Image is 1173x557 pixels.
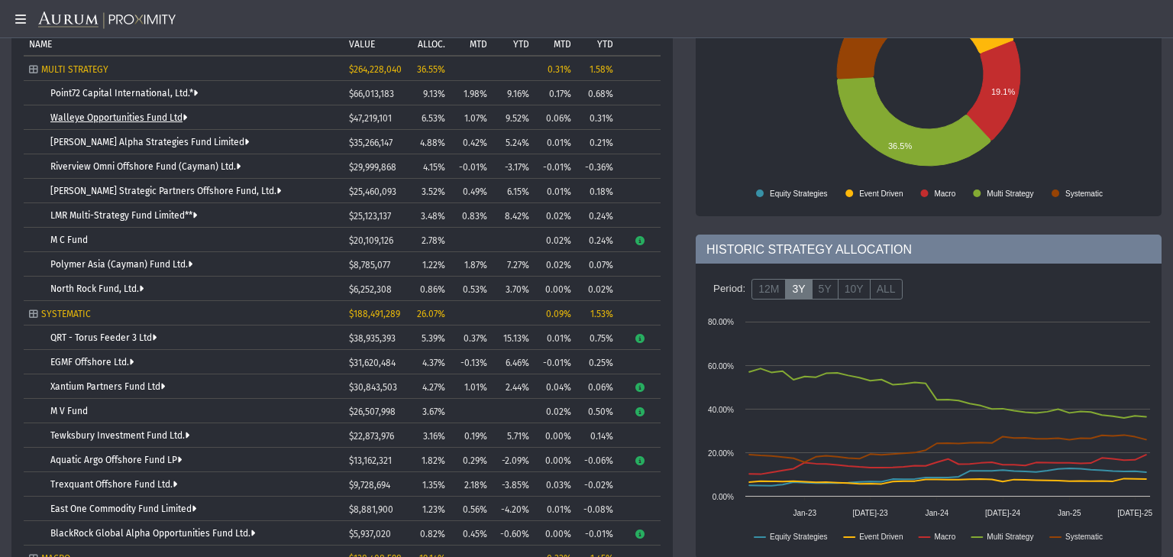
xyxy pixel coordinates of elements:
td: 8.42% [493,203,535,228]
text: Macro [934,189,955,198]
span: $25,460,093 [349,186,396,197]
a: Polymer Asia (Cayman) Fund Ltd. [50,259,192,270]
span: 36.55% [417,64,445,75]
td: 0.17% [535,81,577,105]
label: 10Y [838,279,871,300]
text: Equity Strategies [770,189,828,198]
span: $8,881,900 [349,504,393,515]
text: [DATE]-23 [853,509,888,517]
span: 3.16% [423,431,445,442]
p: VALUE [349,39,375,50]
td: -3.85% [493,472,535,497]
span: 4.37% [422,358,445,368]
td: 6.15% [493,179,535,203]
td: 0.49% [451,179,493,203]
span: $22,873,976 [349,431,394,442]
td: 5.24% [493,130,535,154]
span: $188,491,289 [349,309,400,319]
td: 0.53% [451,277,493,301]
span: 3.67% [422,406,445,417]
td: -3.17% [493,154,535,179]
span: 1.22% [422,260,445,270]
a: QRT - Torus Feeder 3 Ltd [50,332,157,343]
span: $9,728,694 [349,480,390,491]
span: $66,013,183 [349,89,394,99]
td: -0.02% [577,472,619,497]
td: 0.56% [451,497,493,521]
td: 9.52% [493,105,535,130]
span: 5.39% [422,333,445,344]
td: Column MTD [535,31,577,55]
a: [PERSON_NAME] Strategic Partners Offshore Fund, Ltd. [50,186,281,196]
td: 1.01% [451,374,493,399]
span: 1.82% [422,455,445,466]
td: Column YTD [493,31,535,55]
a: Aquatic Argo Offshore Fund LP [50,455,182,465]
a: M C Fund [50,235,88,245]
td: -0.01% [535,154,577,179]
img: Aurum-Proximity%20white.svg [38,11,176,30]
div: Period: [707,276,751,302]
td: 0.07% [577,252,619,277]
p: MTD [470,39,487,50]
a: Xantium Partners Fund Ltd [50,381,165,392]
td: -0.01% [577,521,619,546]
span: $8,785,077 [349,260,390,270]
span: $20,109,126 [349,235,393,246]
span: $31,620,484 [349,358,396,368]
span: 3.52% [422,186,445,197]
td: 0.25% [577,350,619,374]
td: 0.01% [535,130,577,154]
td: 0.06% [577,374,619,399]
div: 0.31% [540,64,571,75]
td: 0.04% [535,374,577,399]
span: 4.88% [420,138,445,148]
span: $5,937,020 [349,529,391,539]
td: 0.42% [451,130,493,154]
a: East One Commodity Fund Limited [50,504,196,514]
a: [PERSON_NAME] Alpha Strategies Fund Limited [50,137,249,147]
td: -4.20% [493,497,535,521]
label: 5Y [812,279,839,300]
td: -0.06% [577,448,619,472]
td: 0.50% [577,399,619,423]
text: Systematic [1065,533,1103,541]
text: Event Driven [859,189,903,198]
a: Point72 Capital International, Ltd.* [50,88,198,99]
td: -0.01% [451,154,493,179]
td: 0.01% [535,497,577,521]
text: 40.00% [708,406,734,414]
span: 0.82% [420,529,445,539]
a: Walleye Opportunities Fund Ltd [50,112,187,123]
td: 0.01% [535,179,577,203]
text: 60.00% [708,362,734,371]
td: 1.98% [451,81,493,105]
td: 0.45% [451,521,493,546]
span: 1.35% [422,480,445,491]
td: 1.07% [451,105,493,130]
td: 0.02% [577,277,619,301]
td: 2.18% [451,472,493,497]
td: 0.21% [577,130,619,154]
span: MULTI STRATEGY [41,64,108,75]
text: 20.00% [708,449,734,458]
span: 1.23% [422,504,445,515]
td: Column MTD [451,31,493,55]
span: $26,507,998 [349,406,396,417]
p: YTD [513,39,529,50]
span: $6,252,308 [349,284,392,295]
span: SYSTEMATIC [41,309,91,319]
span: $29,999,868 [349,162,396,173]
td: 0.24% [577,203,619,228]
td: 2.44% [493,374,535,399]
a: Tewksbury Investment Fund Ltd. [50,430,189,441]
text: [DATE]-24 [985,509,1020,517]
span: $35,266,147 [349,138,393,148]
span: 6.53% [422,113,445,124]
div: 1.58% [582,64,613,75]
text: 19.1% [991,87,1015,96]
span: 3.48% [421,211,445,222]
span: 4.27% [422,382,445,393]
td: 0.83% [451,203,493,228]
td: 0.03% [535,472,577,497]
